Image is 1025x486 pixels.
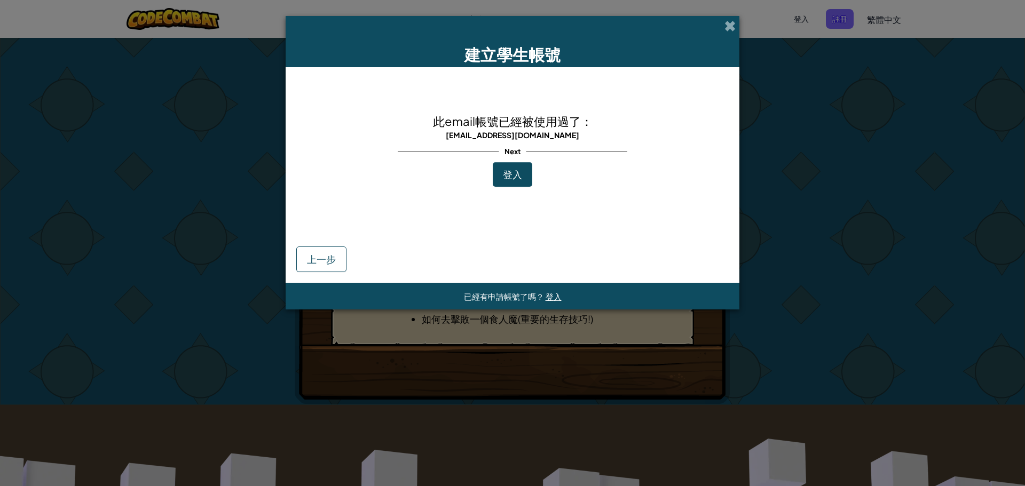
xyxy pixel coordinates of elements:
[464,291,546,301] span: 已經有申請帳號了嗎？
[307,253,336,265] span: 上一步
[546,291,562,301] a: 登入
[499,144,526,159] span: Next
[446,130,579,140] span: [EMAIL_ADDRESS][DOMAIN_NAME]
[433,114,593,129] span: 此email帳號已經被使用過了：
[493,162,532,187] button: 登入
[503,168,522,180] span: 登入
[296,246,346,272] button: 上一步
[464,44,561,65] span: 建立學生帳號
